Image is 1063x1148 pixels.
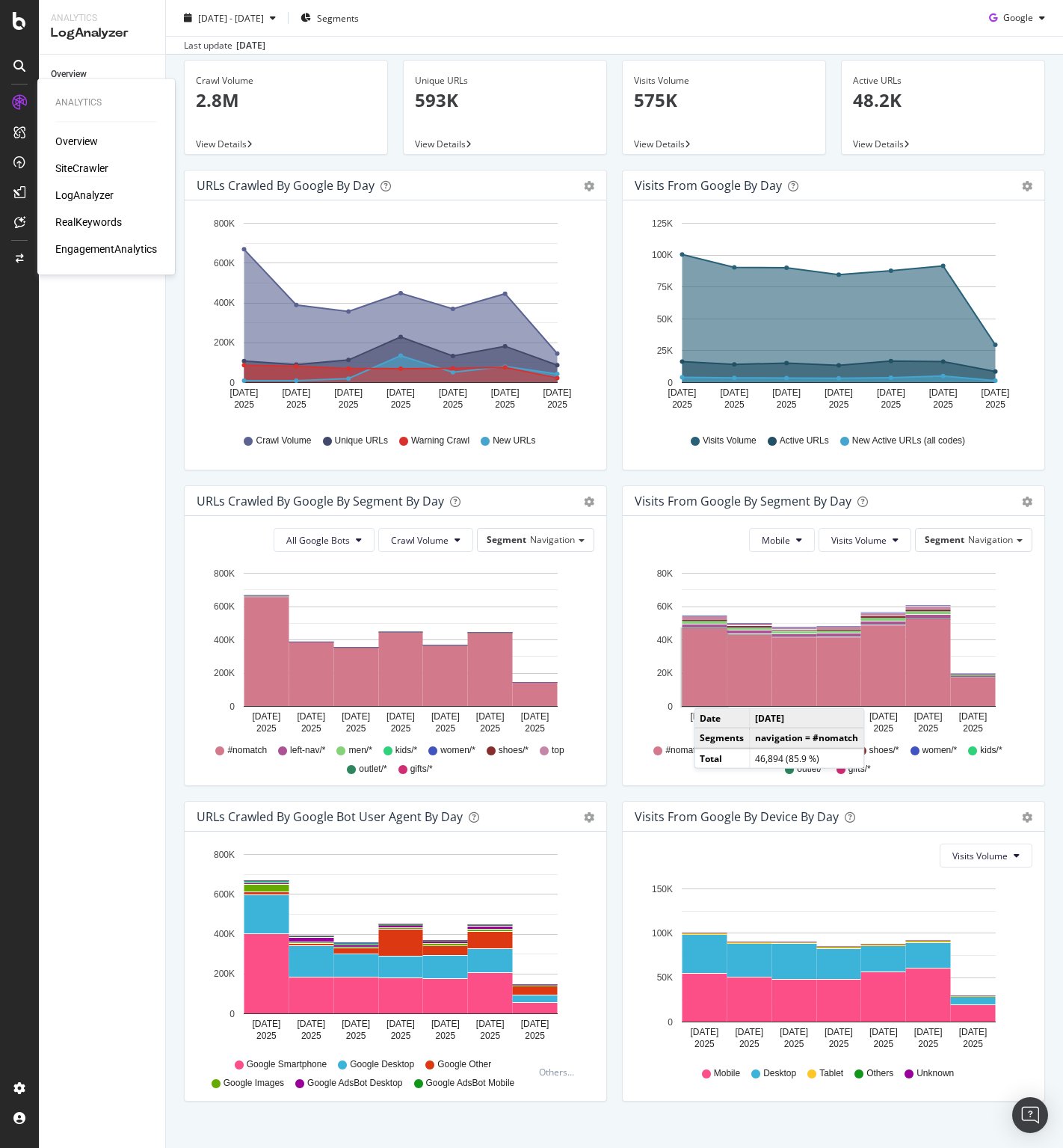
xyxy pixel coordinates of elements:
text: 2025 [881,399,901,410]
text: 0 [668,378,673,388]
text: 2025 [739,1039,759,1049]
span: gifts/* [848,763,871,776]
text: 2025 [234,399,254,410]
span: Active URLs [780,435,829,447]
text: 60K [657,601,673,612]
div: Visits from Google By Segment By Day [635,494,851,509]
span: outlet/* [359,763,386,776]
div: gear [1022,812,1032,823]
span: [DATE] - [DATE] [198,11,264,24]
text: 2025 [985,399,1005,410]
text: [DATE] [439,387,467,398]
svg: A chart. [197,564,589,737]
span: Navigation [968,533,1013,546]
div: Active URLs [853,74,1033,88]
text: 2025 [918,723,938,734]
div: Visits From Google By Device By Day [635,809,839,824]
div: LogAnalyzer [51,25,153,42]
div: A chart. [635,880,1027,1053]
div: Open Intercom Messenger [1012,1097,1048,1133]
text: 2025 [784,1039,804,1049]
button: All Google Bots [274,528,375,552]
div: URLs Crawled by Google By Segment By Day [197,494,444,509]
p: 575K [634,88,814,113]
button: Segments [295,6,365,30]
div: SiteCrawler [55,161,108,176]
td: 46,894 (85.9 %) [750,748,863,767]
div: A chart. [635,564,1027,737]
a: RealKeywords [55,215,122,230]
text: [DATE] [386,1019,415,1029]
text: 2025 [436,1031,456,1041]
span: #nomatch [227,744,267,757]
text: [DATE] [869,1027,898,1037]
text: [DATE] [491,387,520,398]
span: #nomatch [665,744,705,757]
div: LogAnalyzer [55,188,114,203]
span: shoes/* [499,744,529,757]
text: 2025 [346,1031,366,1041]
text: 2025 [339,399,359,410]
div: URLs Crawled by Google by day [197,178,375,193]
div: Last update [184,39,265,52]
text: 0 [229,702,235,712]
span: Mobile [714,1067,740,1080]
text: [DATE] [825,1027,853,1037]
div: Overview [55,134,98,149]
span: Google AdsBot Desktop [307,1077,402,1090]
text: 2025 [525,1031,545,1041]
text: 2025 [963,1039,983,1049]
span: Mobile [762,534,790,547]
td: [DATE] [750,709,863,728]
span: New Active URLs (all codes) [852,435,965,447]
div: gear [584,181,594,191]
a: Overview [51,67,155,82]
text: [DATE] [476,1019,505,1029]
span: gifts/* [410,763,433,776]
text: 100K [652,928,673,939]
text: 2025 [547,399,567,410]
td: Segments [694,728,750,749]
text: [DATE] [282,387,310,398]
text: 2025 [777,399,797,410]
span: View Details [634,138,685,150]
text: [DATE] [668,387,697,398]
text: 2025 [301,723,321,734]
text: 2025 [874,723,894,734]
svg: A chart. [635,212,1027,420]
text: 2025 [256,723,277,734]
span: shoes/* [869,744,899,757]
text: 800K [214,568,235,579]
text: 400K [214,929,235,939]
button: Visits Volume [940,844,1032,868]
text: [DATE] [342,1019,370,1029]
text: [DATE] [982,387,1010,398]
text: 2025 [933,399,953,410]
div: gear [1022,497,1032,507]
span: Others [866,1067,893,1080]
text: [DATE] [297,1019,325,1029]
span: outlet/* [797,763,825,776]
text: 2025 [963,723,983,734]
text: 2025 [480,723,500,734]
text: 400K [214,298,235,308]
div: Unique URLs [415,74,595,88]
text: 100K [652,251,673,261]
td: Date [694,709,750,728]
div: A chart. [197,212,589,420]
span: Unique URLs [335,435,388,447]
span: Segments [317,11,359,24]
text: [DATE] [297,711,325,722]
span: left-nav/* [290,744,325,757]
span: Tablet [819,1067,843,1080]
text: 2025 [480,1031,500,1041]
text: 2025 [495,399,515,410]
text: [DATE] [825,387,853,398]
text: [DATE] [543,387,572,398]
text: 2025 [874,1039,894,1049]
text: [DATE] [253,1019,281,1029]
text: 2025 [724,399,745,410]
text: [DATE] [772,387,801,398]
